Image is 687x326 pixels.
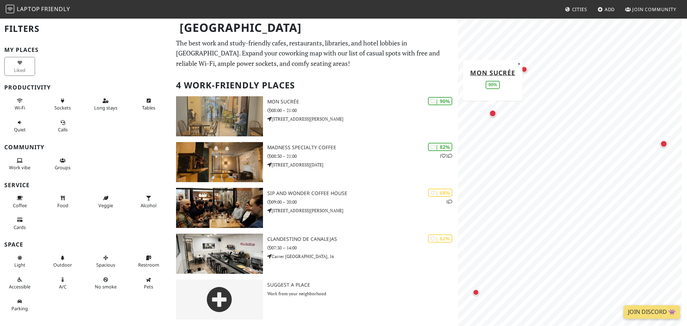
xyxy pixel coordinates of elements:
[176,234,263,274] img: Clandestino de Canalejas
[176,279,263,320] img: gray-place-d2bdb4477600e061c01bd816cc0f2ef0cfcb1ca9e3ad78868dd16fb2af073a21.png
[55,164,70,171] span: Group tables
[47,274,78,293] button: A/C
[138,262,159,268] span: Restroom
[9,283,30,290] span: Accessible
[428,143,452,151] div: | 82%
[9,164,30,171] span: People working
[54,104,71,111] span: Power sockets
[14,262,25,268] span: Natural light
[4,241,167,248] h3: Space
[4,296,35,315] button: Parking
[632,6,676,13] span: Join Community
[4,214,35,233] button: Cards
[11,305,28,312] span: Parking
[13,202,27,209] span: Coffee
[520,65,529,74] div: Map marker
[267,236,458,242] h3: Clandestino de Canalejas
[267,153,458,160] p: 08:30 – 21:00
[90,95,121,114] button: Long stays
[4,95,35,114] button: Wi-Fi
[4,47,167,53] h3: My Places
[94,104,117,111] span: Long stays
[141,202,156,209] span: Alcohol
[90,252,121,271] button: Spacious
[267,190,458,196] h3: Sip and Wonder Coffee House
[471,288,481,297] div: Map marker
[267,107,458,114] p: 08:00 – 21:00
[176,96,263,136] img: Mon Sucrée
[58,126,68,133] span: Video/audio calls
[4,192,35,211] button: Coffee
[4,182,167,189] h3: Service
[172,188,458,228] a: Sip and Wonder Coffee House | 68% 1 Sip and Wonder Coffee House 09:00 – 20:00 [STREET_ADDRESS][PE...
[267,145,458,151] h3: Madness Specialty Coffee
[595,3,618,16] a: Add
[486,81,500,89] div: 90%
[176,74,454,96] h2: 4 Work-Friendly Places
[96,262,115,268] span: Spacious
[47,252,78,271] button: Outdoor
[605,6,615,13] span: Add
[267,161,458,168] p: [STREET_ADDRESS][DATE]
[133,274,164,293] button: Pets
[176,188,263,228] img: Sip and Wonder Coffee House
[57,202,68,209] span: Food
[176,38,454,69] p: The best work and study-friendly cafes, restaurants, libraries, and hotel lobbies in [GEOGRAPHIC_...
[428,97,452,105] div: | 90%
[172,142,458,182] a: Madness Specialty Coffee | 82% 11 Madness Specialty Coffee 08:30 – 21:00 [STREET_ADDRESS][DATE]
[133,95,164,114] button: Tables
[172,96,458,136] a: Mon Sucrée | 90% Mon Sucrée 08:00 – 21:00 [STREET_ADDRESS][PERSON_NAME]
[516,60,522,68] button: Close popup
[90,274,121,293] button: No smoke
[172,234,458,274] a: Clandestino de Canalejas | 62% Clandestino de Canalejas 07:30 – 14:00 Carrer [GEOGRAPHIC_DATA], 16
[4,117,35,136] button: Quiet
[47,95,78,114] button: Sockets
[17,5,40,13] span: Laptop
[4,144,167,151] h3: Community
[267,290,458,297] p: Work from your neighborhood
[267,99,458,105] h3: Mon Sucrée
[41,5,70,13] span: Friendly
[47,155,78,174] button: Groups
[267,244,458,251] p: 07:30 – 14:00
[562,3,590,16] a: Cities
[4,155,35,174] button: Work vibe
[133,192,164,211] button: Alcohol
[267,207,458,214] p: [STREET_ADDRESS][PERSON_NAME]
[572,6,587,13] span: Cities
[6,3,70,16] a: LaptopFriendly LaptopFriendly
[488,108,498,118] div: Map marker
[95,283,117,290] span: Smoke free
[4,84,167,91] h3: Productivity
[53,262,72,268] span: Outdoor area
[59,283,67,290] span: Air conditioned
[659,139,669,149] div: Map marker
[4,252,35,271] button: Light
[98,202,113,209] span: Veggie
[428,189,452,197] div: | 68%
[4,18,167,40] h2: Filters
[172,279,458,320] a: Suggest a Place Work from your neighborhood
[47,117,78,136] button: Calls
[90,192,121,211] button: Veggie
[176,142,263,182] img: Madness Specialty Coffee
[47,192,78,211] button: Food
[14,126,26,133] span: Quiet
[267,282,458,288] h3: Suggest a Place
[144,283,153,290] span: Pet friendly
[439,152,452,159] p: 1 1
[15,104,25,111] span: Stable Wi-Fi
[428,234,452,243] div: | 62%
[267,253,458,260] p: Carrer [GEOGRAPHIC_DATA], 16
[622,3,679,16] a: Join Community
[470,68,515,77] a: Mon Sucrée
[133,252,164,271] button: Restroom
[174,18,457,38] h1: [GEOGRAPHIC_DATA]
[142,104,155,111] span: Work-friendly tables
[4,274,35,293] button: Accessible
[14,224,26,230] span: Credit cards
[267,116,458,122] p: [STREET_ADDRESS][PERSON_NAME]
[446,198,452,205] p: 1
[6,5,14,13] img: LaptopFriendly
[267,199,458,205] p: 09:00 – 20:00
